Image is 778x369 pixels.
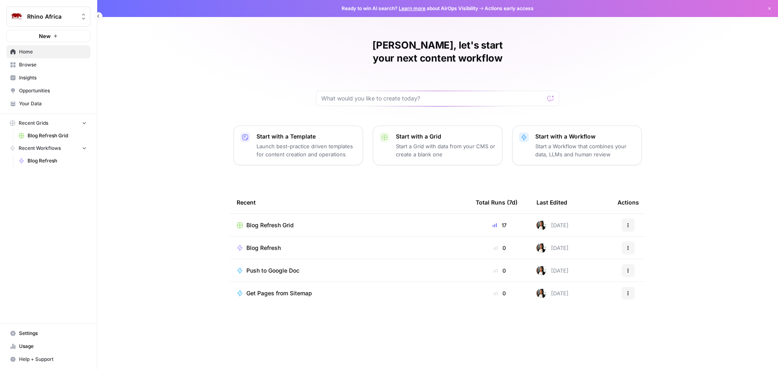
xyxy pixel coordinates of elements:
[536,288,546,298] img: xqjo96fmx1yk2e67jao8cdkou4un
[476,267,524,275] div: 0
[6,71,90,84] a: Insights
[512,126,642,165] button: Start with a WorkflowStart a Workflow that combines your data, LLMs and human review
[536,266,569,275] div: [DATE]
[373,126,502,165] button: Start with a GridStart a Grid with data from your CMS or create a blank one
[19,119,48,127] span: Recent Grids
[6,84,90,97] a: Opportunities
[399,5,425,11] a: Learn more
[6,58,90,71] a: Browse
[6,30,90,42] button: New
[316,39,559,65] h1: [PERSON_NAME], let's start your next content workflow
[321,94,544,102] input: What would you like to create today?
[19,343,87,350] span: Usage
[6,353,90,366] button: Help + Support
[6,327,90,340] a: Settings
[246,289,312,297] span: Get Pages from Sitemap
[476,191,517,213] div: Total Runs (7d)
[536,243,569,253] div: [DATE]
[28,157,87,164] span: Blog Refresh
[536,220,569,230] div: [DATE]
[6,117,90,129] button: Recent Grids
[342,5,478,12] span: Ready to win AI search? about AirOps Visibility
[6,6,90,27] button: Workspace: Rhino Africa
[27,13,76,21] span: Rhino Africa
[6,142,90,154] button: Recent Workflows
[19,145,61,152] span: Recent Workflows
[485,5,534,12] span: Actions early access
[19,87,87,94] span: Opportunities
[6,97,90,110] a: Your Data
[19,48,87,55] span: Home
[39,32,51,40] span: New
[19,356,87,363] span: Help + Support
[256,142,356,158] p: Launch best-practice driven templates for content creation and operations
[237,289,463,297] a: Get Pages from Sitemap
[6,340,90,353] a: Usage
[536,220,546,230] img: xqjo96fmx1yk2e67jao8cdkou4un
[246,244,281,252] span: Blog Refresh
[536,266,546,275] img: xqjo96fmx1yk2e67jao8cdkou4un
[28,132,87,139] span: Blog Refresh Grid
[6,45,90,58] a: Home
[476,244,524,252] div: 0
[536,191,567,213] div: Last Edited
[246,267,299,275] span: Push to Google Doc
[19,330,87,337] span: Settings
[9,9,24,24] img: Rhino Africa Logo
[618,191,639,213] div: Actions
[396,142,496,158] p: Start a Grid with data from your CMS or create a blank one
[237,221,463,229] a: Blog Refresh Grid
[233,126,363,165] button: Start with a TemplateLaunch best-practice driven templates for content creation and operations
[237,267,463,275] a: Push to Google Doc
[536,243,546,253] img: xqjo96fmx1yk2e67jao8cdkou4un
[476,221,524,229] div: 17
[535,132,635,141] p: Start with a Workflow
[237,244,463,252] a: Blog Refresh
[19,74,87,81] span: Insights
[15,154,90,167] a: Blog Refresh
[396,132,496,141] p: Start with a Grid
[535,142,635,158] p: Start a Workflow that combines your data, LLMs and human review
[476,289,524,297] div: 0
[19,61,87,68] span: Browse
[256,132,356,141] p: Start with a Template
[237,191,463,213] div: Recent
[15,129,90,142] a: Blog Refresh Grid
[19,100,87,107] span: Your Data
[246,221,294,229] span: Blog Refresh Grid
[536,288,569,298] div: [DATE]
